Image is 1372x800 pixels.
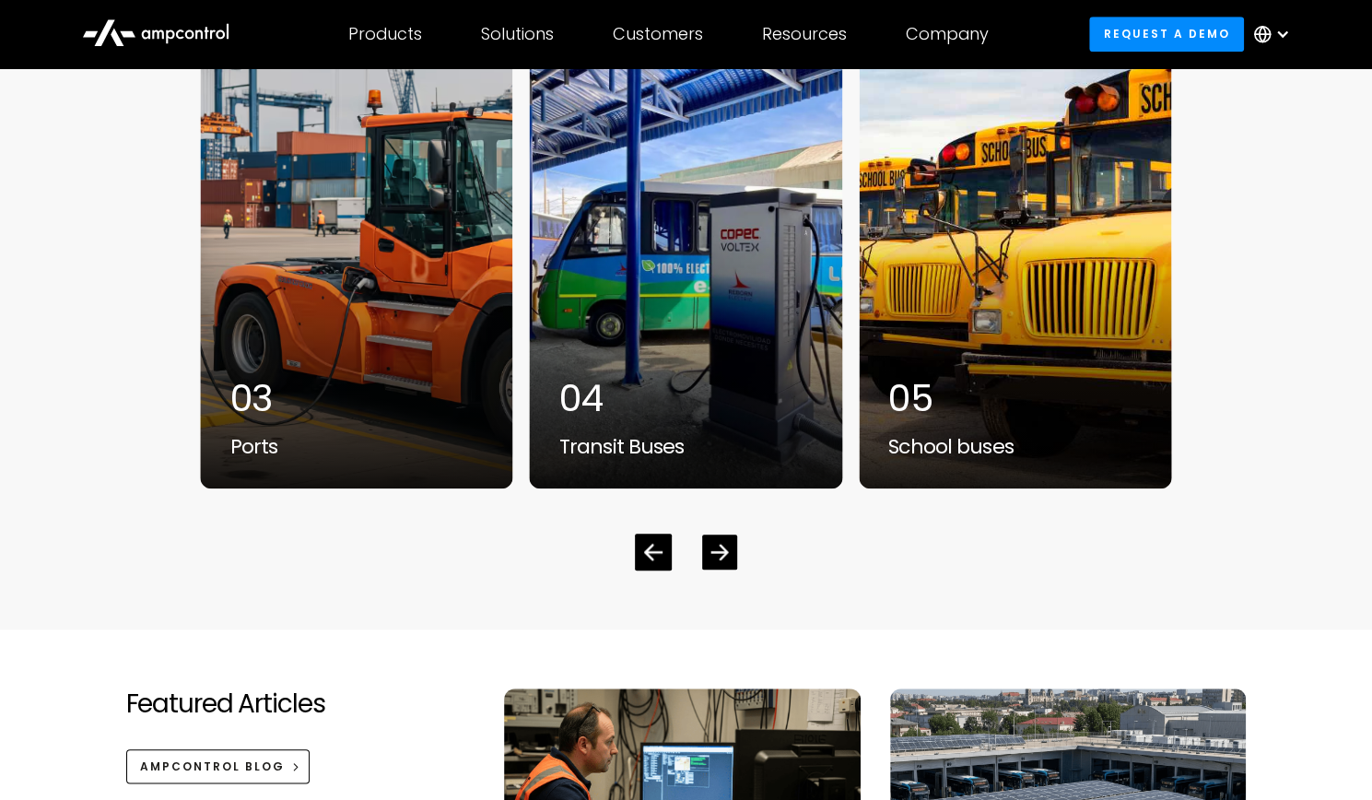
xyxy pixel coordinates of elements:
[888,435,1142,459] div: School buses
[348,24,422,44] div: Products
[481,24,554,44] div: Solutions
[762,24,847,44] div: Resources
[559,435,813,459] div: Transit Buses
[529,27,843,489] a: EV bus operation with AI and software04Transit Buses
[858,27,1172,489] a: school buses in a row05School buses
[635,534,672,571] div: Previous slide
[906,24,989,44] div: Company
[126,749,311,783] a: Ampcontrol Blog
[559,376,813,420] div: 04
[613,24,703,44] div: Customers
[229,435,483,459] div: Ports
[888,376,1142,420] div: 05
[1089,17,1244,51] a: Request a demo
[229,376,483,420] div: 03
[199,27,513,489] div: 3 / 7
[858,27,1172,489] div: 5 / 7
[702,535,737,570] div: Next slide
[199,27,513,489] a: eletric terminal tractor at port03Ports
[140,759,285,775] div: Ampcontrol Blog
[126,688,325,720] h2: Featured Articles
[529,27,843,489] div: 4 / 7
